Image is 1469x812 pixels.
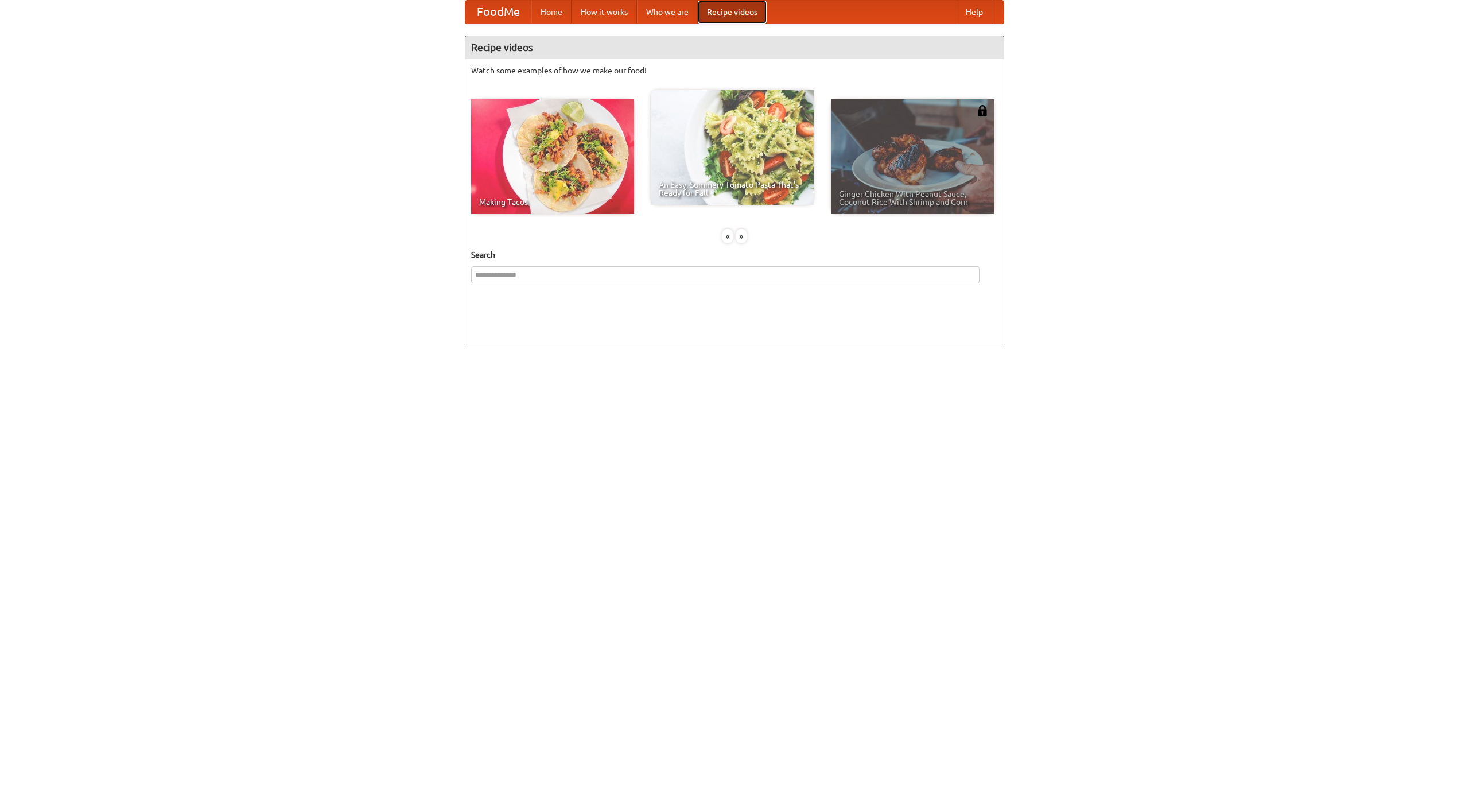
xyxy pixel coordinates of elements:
a: How it works [572,1,637,24]
a: Making Tacos [471,99,634,214]
p: Watch some examples of how we make our food! [471,65,998,76]
a: An Easy, Summery Tomato Pasta That's Ready for Fall [651,90,814,205]
div: » [736,229,747,243]
a: FoodMe [465,1,531,24]
a: Recipe videos [698,1,767,24]
a: Help [957,1,992,24]
h4: Recipe videos [465,36,1004,59]
span: An Easy, Summery Tomato Pasta That's Ready for Fall [659,181,806,197]
span: Making Tacos [479,198,626,206]
a: Home [531,1,572,24]
img: 483408.png [977,105,988,116]
a: Who we are [637,1,698,24]
h5: Search [471,249,998,261]
div: « [722,229,733,243]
